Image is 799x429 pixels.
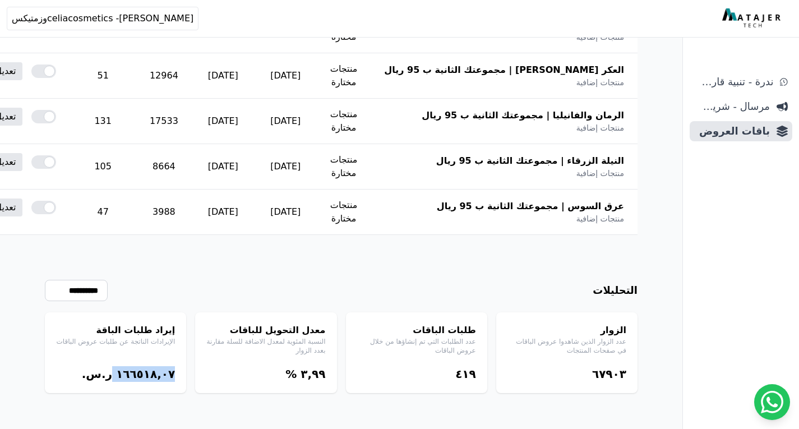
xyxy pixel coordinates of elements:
span: ندرة - تنبية قارب علي النفاذ [694,74,773,90]
td: 17533 [136,99,192,144]
td: 8664 [136,144,192,190]
td: منتجات مختارة [317,144,371,190]
td: منتجات مختارة [317,53,371,99]
span: العكر [PERSON_NAME] | مجموعتك الثانية ب 95 ريال [384,63,624,77]
h4: إيراد طلبات الباقة [56,324,175,337]
span: منتجات إضافية [576,122,624,133]
img: MatajerTech Logo [722,8,783,29]
td: [DATE] [192,144,255,190]
span: منتجات إضافية [576,77,624,88]
td: [DATE] [192,190,255,235]
td: [DATE] [255,190,317,235]
button: celiacosmetics -[PERSON_NAME]وزمتيكس [7,7,198,30]
bdi: ۳,٩٩ [301,367,325,381]
span: عرق السوس | مجموعتك الثانية ب 95 ريال [437,200,624,213]
h4: معدل التحويل للباقات [206,324,325,337]
td: [DATE] [255,144,317,190]
td: [DATE] [255,99,317,144]
h4: الزوار [507,324,626,337]
p: عدد الطلبات التي تم إنشاؤها من خلال عروض الباقات [357,337,476,355]
td: 131 [70,99,136,144]
span: النيلة الزرقاء | مجموعتك الثانية ب 95 ريال [436,154,624,168]
h3: التحليلات [593,283,638,298]
div: ٤١٩ [357,366,476,382]
td: 12964 [136,53,192,99]
td: [DATE] [192,99,255,144]
td: 3988 [136,190,192,235]
td: 51 [70,53,136,99]
span: منتجات إضافية [576,213,624,224]
div: ٦٧٩۰۳ [507,366,626,382]
td: منتجات مختارة [317,99,371,144]
td: [DATE] [192,53,255,99]
p: عدد الزوار الذين شاهدوا عروض الباقات في صفحات المنتجات [507,337,626,355]
td: [DATE] [255,53,317,99]
p: الإيرادات الناتجة عن طلبات عروض الباقات [56,337,175,346]
span: منتجات إضافية [576,168,624,179]
span: مرسال - شريط دعاية [694,99,770,114]
span: الرمان والفانيليا | مجموعتك الثانية ب 95 ريال [422,109,624,122]
td: منتجات مختارة [317,190,371,235]
h4: طلبات الباقات [357,324,476,337]
td: 47 [70,190,136,235]
td: 105 [70,144,136,190]
span: celiacosmetics -[PERSON_NAME]وزمتيكس [12,12,193,25]
span: ر.س. [82,367,112,381]
p: النسبة المئوية لمعدل الاضافة للسلة مقارنة بعدد الزوار [206,337,325,355]
span: باقات العروض [694,123,770,139]
bdi: ١٦٦٥١٨,۰٧ [116,367,175,381]
span: % [285,367,297,381]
